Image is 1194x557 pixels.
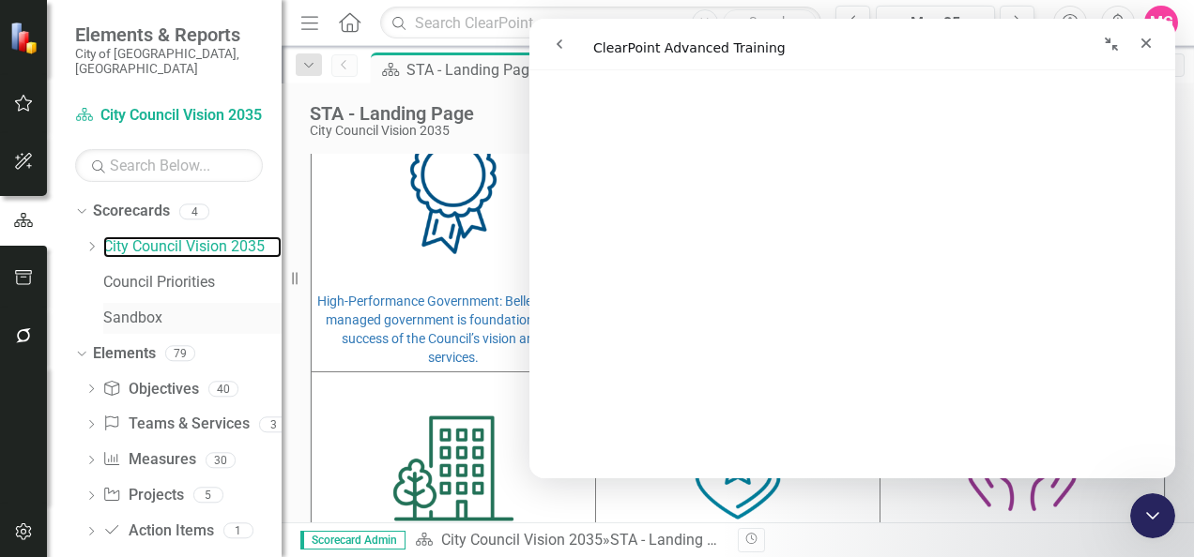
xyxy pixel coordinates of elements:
[406,58,554,82] div: STA - Landing Page
[9,21,43,54] img: ClearPoint Strategy
[102,379,198,400] a: Objectives
[441,531,603,549] a: City Council Vision 2035
[75,105,263,127] a: City Council Vision 2035
[300,531,406,549] span: Scorecard Admin
[208,381,238,397] div: 40
[1130,493,1175,538] iframe: Intercom live chat
[193,488,223,504] div: 5
[102,520,213,542] a: Action Items
[316,288,590,367] p: High-Performance Government: Bellevue’s well-managed government is foundational to the success of...
[102,414,249,435] a: Teams & Services
[316,101,590,367] a: blue award ribbon icon High-Performance Government: Bellevue’s well-managed government is foundat...
[75,23,263,46] span: Elements & Reports
[380,7,821,39] input: Search ClearPoint...
[310,124,474,138] div: City Council Vision 2035
[610,531,741,549] div: STA - Landing Page
[103,272,282,294] a: Council Priorities
[102,485,183,506] a: Projects
[93,201,170,222] a: Scorecards
[179,203,209,219] div: 4
[206,452,236,468] div: 30
[259,416,289,432] div: 3
[1144,6,1178,39] button: MG
[723,9,817,36] button: Search
[882,12,988,35] div: Mar-25
[749,14,789,29] span: Search
[102,449,195,471] a: Measures
[415,530,724,551] div: »
[93,343,156,365] a: Elements
[316,101,590,284] img: blue award ribbon icon
[223,523,253,539] div: 1
[310,103,474,124] div: STA - Landing Page
[165,345,195,361] div: 79
[103,236,282,258] a: City Council Vision 2035
[75,149,263,182] input: Search Below...
[75,46,263,77] small: City of [GEOGRAPHIC_DATA], [GEOGRAPHIC_DATA]
[529,19,1175,478] iframe: Intercom live chat
[876,6,995,39] button: Mar-25
[103,308,282,329] a: Sandbox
